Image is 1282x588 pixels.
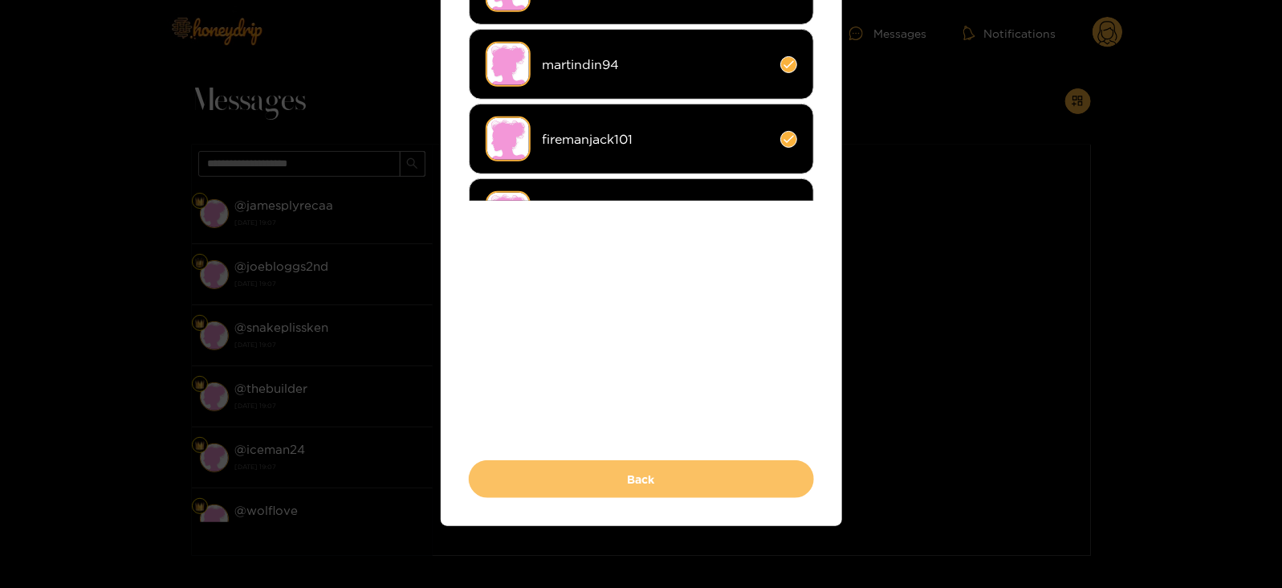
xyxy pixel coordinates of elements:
[486,42,531,87] img: no-avatar.png
[543,55,768,74] span: martindin94
[543,130,768,149] span: firemanjack101
[486,191,531,236] img: no-avatar.png
[469,460,814,498] button: Back
[486,116,531,161] img: no-avatar.png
